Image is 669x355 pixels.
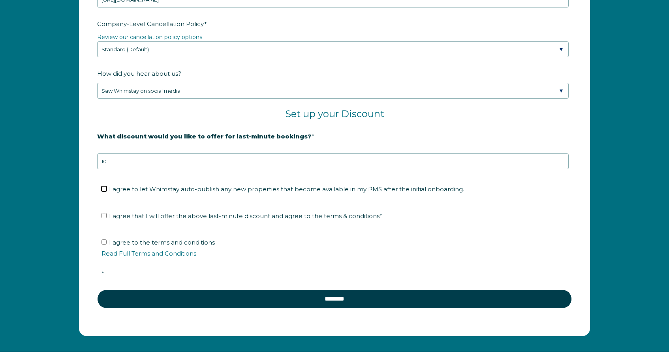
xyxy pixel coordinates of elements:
[101,239,107,245] input: I agree to the terms and conditionsRead Full Terms and Conditions*
[101,186,107,191] input: I agree to let Whimstay auto-publish any new properties that become available in my PMS after the...
[97,67,181,80] span: How did you hear about us?
[97,18,204,30] span: Company-Level Cancellation Policy
[109,212,382,220] span: I agree that I will offer the above last-minute discount and agree to the terms & conditions
[97,133,312,140] strong: What discount would you like to offer for last-minute bookings?
[97,34,202,41] a: Review our cancellation policy options
[109,185,464,193] span: I agree to let Whimstay auto-publish any new properties that become available in my PMS after the...
[101,213,107,218] input: I agree that I will offer the above last-minute discount and agree to the terms & conditions*
[285,108,384,120] span: Set up your Discount
[101,239,573,277] span: I agree to the terms and conditions
[101,250,196,257] a: Read Full Terms and Conditions
[97,146,221,153] strong: 20% is recommended, minimum of 10%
